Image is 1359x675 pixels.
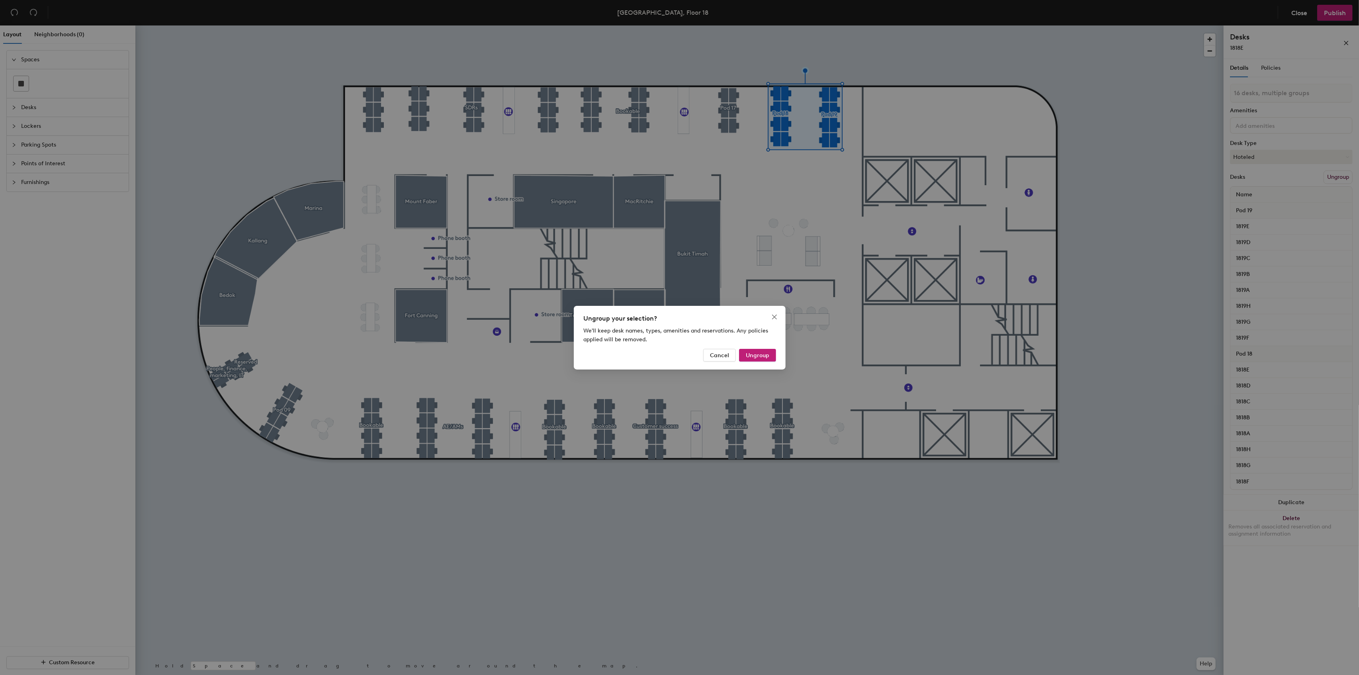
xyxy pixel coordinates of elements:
[739,349,776,362] button: Ungroup
[746,352,769,358] span: Ungroup
[768,311,781,323] button: Close
[703,349,736,362] button: Cancel
[583,314,776,323] div: Ungroup your selection?
[583,327,768,343] span: We'll keep desk names, types, amenities and reservations. Any policies applied will be removed.
[771,314,778,320] span: close
[768,314,781,320] span: Close
[710,352,729,358] span: Cancel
